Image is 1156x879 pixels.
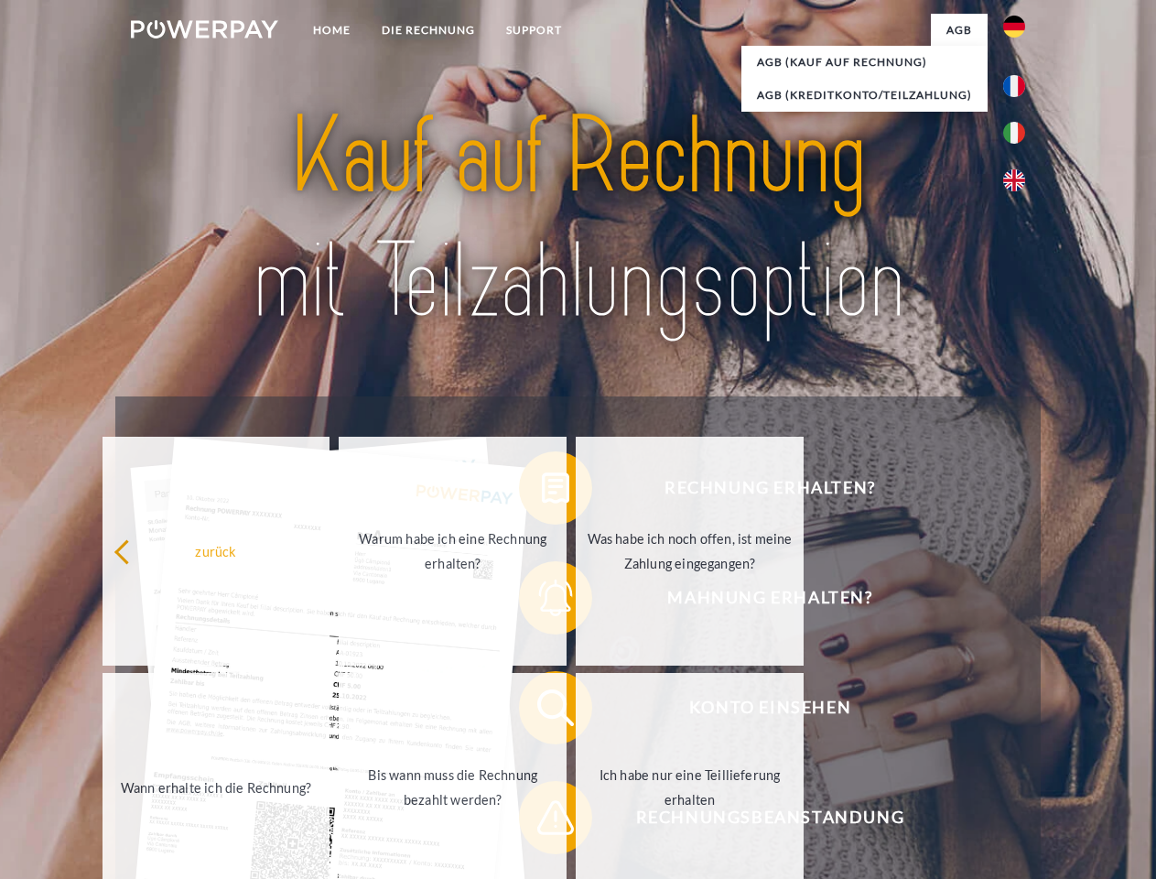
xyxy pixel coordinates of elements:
img: it [1003,122,1025,144]
img: logo-powerpay-white.svg [131,20,278,38]
div: zurück [113,538,319,563]
div: Ich habe nur eine Teillieferung erhalten [587,763,793,812]
a: DIE RECHNUNG [366,14,491,47]
img: de [1003,16,1025,38]
a: AGB (Kreditkonto/Teilzahlung) [741,79,988,112]
div: Warum habe ich eine Rechnung erhalten? [350,526,556,576]
div: Wann erhalte ich die Rechnung? [113,775,319,799]
a: AGB (Kauf auf Rechnung) [741,46,988,79]
img: title-powerpay_de.svg [175,88,981,351]
img: fr [1003,75,1025,97]
a: agb [931,14,988,47]
img: en [1003,169,1025,191]
div: Bis wann muss die Rechnung bezahlt werden? [350,763,556,812]
a: Home [297,14,366,47]
a: SUPPORT [491,14,578,47]
div: Was habe ich noch offen, ist meine Zahlung eingegangen? [587,526,793,576]
a: Was habe ich noch offen, ist meine Zahlung eingegangen? [576,437,804,666]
